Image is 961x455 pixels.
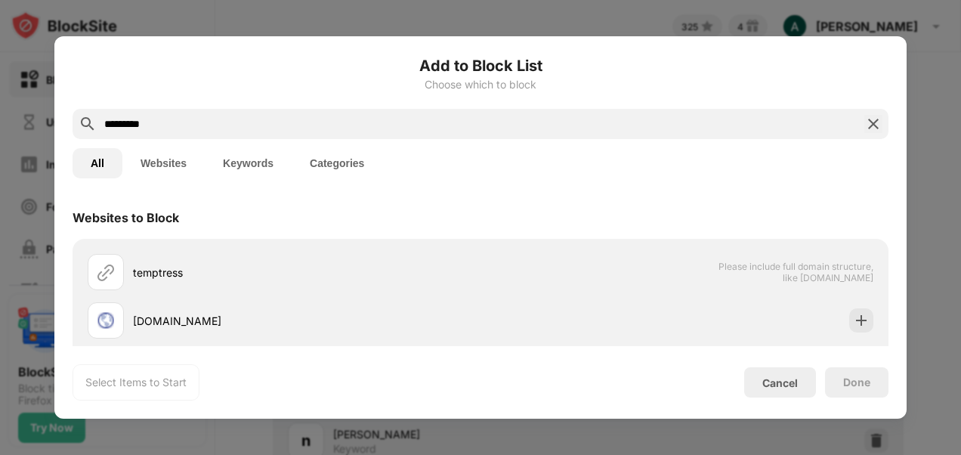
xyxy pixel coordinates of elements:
div: Done [843,376,870,388]
button: All [73,148,122,178]
img: favicons [97,311,115,330]
img: url.svg [97,263,115,281]
img: search-close [864,115,882,133]
div: [DOMAIN_NAME] [133,313,480,329]
img: search.svg [79,115,97,133]
div: Websites to Block [73,210,179,225]
div: temptress [133,265,480,280]
span: Please include full domain structure, like [DOMAIN_NAME] [718,261,873,283]
h6: Add to Block List [73,54,888,77]
button: Websites [122,148,205,178]
div: Choose which to block [73,79,888,91]
div: Cancel [762,376,798,389]
button: Categories [292,148,382,178]
button: Keywords [205,148,292,178]
div: Select Items to Start [85,375,187,390]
